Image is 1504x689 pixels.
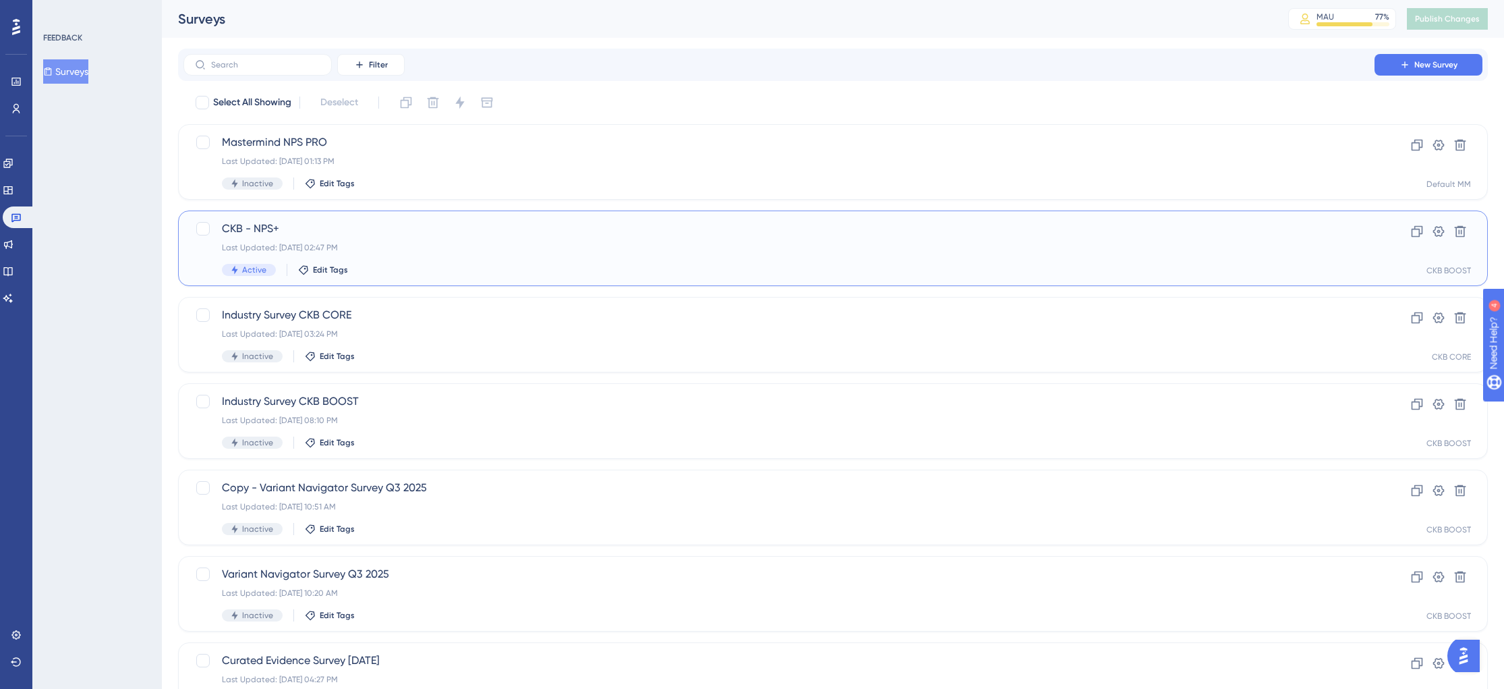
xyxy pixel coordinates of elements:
[305,610,355,621] button: Edit Tags
[222,242,1336,253] div: Last Updated: [DATE] 02:47 PM
[1317,11,1334,22] div: MAU
[32,3,84,20] span: Need Help?
[222,307,1336,323] span: Industry Survey CKB CORE
[222,415,1336,426] div: Last Updated: [DATE] 08:10 PM
[222,674,1336,685] div: Last Updated: [DATE] 04:27 PM
[222,653,1336,669] span: Curated Evidence Survey [DATE]
[242,265,266,275] span: Active
[213,94,291,111] span: Select All Showing
[1407,8,1488,30] button: Publish Changes
[305,437,355,448] button: Edit Tags
[337,54,405,76] button: Filter
[1426,524,1471,535] div: CKB BOOST
[222,588,1336,599] div: Last Updated: [DATE] 10:20 AM
[242,610,273,621] span: Inactive
[1432,352,1471,362] div: CKB CORE
[305,524,355,534] button: Edit Tags
[222,156,1336,167] div: Last Updated: [DATE] 01:13 PM
[320,524,355,534] span: Edit Tags
[320,437,355,448] span: Edit Tags
[242,178,273,189] span: Inactive
[242,524,273,534] span: Inactive
[222,501,1336,512] div: Last Updated: [DATE] 10:51 AM
[305,178,355,189] button: Edit Tags
[320,178,355,189] span: Edit Tags
[222,221,1336,237] span: CKB - NPS+
[242,437,273,448] span: Inactive
[222,480,1336,496] span: Copy - Variant Navigator Survey Q3 2025
[1426,438,1471,449] div: CKB BOOST
[1375,11,1389,22] div: 77 %
[178,9,1254,28] div: Surveys
[1426,611,1471,622] div: CKB BOOST
[222,329,1336,339] div: Last Updated: [DATE] 03:24 PM
[43,32,82,43] div: FEEDBACK
[308,90,370,115] button: Deselect
[313,265,348,275] span: Edit Tags
[1426,179,1471,190] div: Default MM
[320,351,355,362] span: Edit Tags
[222,566,1336,582] span: Variant Navigator Survey Q3 2025
[242,351,273,362] span: Inactive
[1375,54,1482,76] button: New Survey
[211,60,320,70] input: Search
[1414,59,1457,70] span: New Survey
[1415,13,1480,24] span: Publish Changes
[320,94,358,111] span: Deselect
[305,351,355,362] button: Edit Tags
[222,393,1336,410] span: Industry Survey CKB BOOST
[320,610,355,621] span: Edit Tags
[222,134,1336,150] span: Mastermind NPS PRO
[1447,636,1488,676] iframe: UserGuiding AI Assistant Launcher
[43,59,88,84] button: Surveys
[1426,265,1471,276] div: CKB BOOST
[369,59,388,70] span: Filter
[298,265,348,275] button: Edit Tags
[94,7,98,18] div: 4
